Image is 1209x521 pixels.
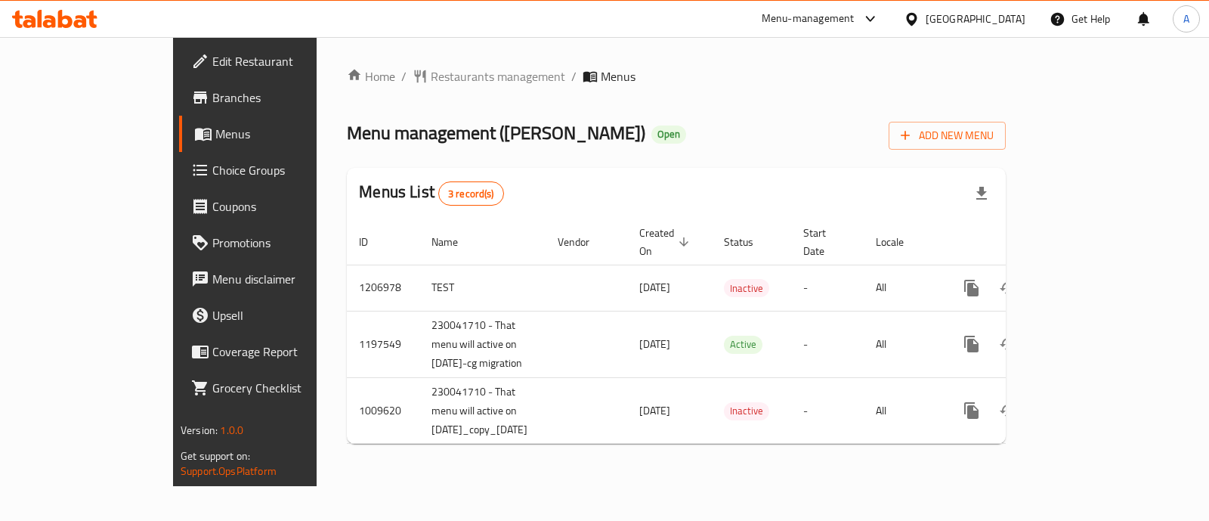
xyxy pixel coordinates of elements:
[724,279,769,297] div: Inactive
[347,116,645,150] span: Menu management ( [PERSON_NAME] )
[347,265,419,311] td: 1206978
[212,343,363,361] span: Coverage Report
[359,181,503,206] h2: Menus List
[990,392,1026,429] button: Change Status
[419,311,546,377] td: 230041710 - That menu will active on [DATE]-cg migration
[901,126,994,145] span: Add New Menu
[179,43,375,79] a: Edit Restaurant
[803,224,846,260] span: Start Date
[212,197,363,216] span: Coupons
[954,392,990,429] button: more
[864,377,942,444] td: All
[724,336,762,354] div: Active
[791,311,864,377] td: -
[179,297,375,333] a: Upsell
[212,270,363,288] span: Menu disclaimer
[359,233,388,251] span: ID
[347,219,1111,445] table: enhanced table
[639,401,670,420] span: [DATE]
[179,333,375,370] a: Coverage Report
[639,334,670,354] span: [DATE]
[347,377,419,444] td: 1009620
[558,233,609,251] span: Vendor
[639,278,670,297] span: [DATE]
[179,225,375,261] a: Promotions
[212,379,363,397] span: Grocery Checklist
[1183,11,1189,27] span: A
[889,122,1006,150] button: Add New Menu
[864,265,942,311] td: All
[639,224,694,260] span: Created On
[212,88,363,107] span: Branches
[724,336,762,353] span: Active
[990,270,1026,306] button: Change Status
[926,11,1025,27] div: [GEOGRAPHIC_DATA]
[212,234,363,252] span: Promotions
[571,67,577,85] li: /
[215,125,363,143] span: Menus
[347,311,419,377] td: 1197549
[791,265,864,311] td: -
[724,233,773,251] span: Status
[791,377,864,444] td: -
[181,461,277,481] a: Support.OpsPlatform
[762,10,855,28] div: Menu-management
[876,233,923,251] span: Locale
[179,188,375,225] a: Coupons
[179,261,375,297] a: Menu disclaimer
[419,377,546,444] td: 230041710 - That menu will active on [DATE]_copy_[DATE]
[601,67,635,85] span: Menus
[212,161,363,179] span: Choice Groups
[419,265,546,311] td: TEST
[963,175,1000,212] div: Export file
[954,270,990,306] button: more
[401,67,407,85] li: /
[212,52,363,70] span: Edit Restaurant
[439,187,503,201] span: 3 record(s)
[954,326,990,362] button: more
[413,67,565,85] a: Restaurants management
[431,233,478,251] span: Name
[990,326,1026,362] button: Change Status
[438,181,504,206] div: Total records count
[179,152,375,188] a: Choice Groups
[942,219,1111,265] th: Actions
[724,280,769,297] span: Inactive
[179,370,375,406] a: Grocery Checklist
[864,311,942,377] td: All
[179,116,375,152] a: Menus
[651,128,686,141] span: Open
[220,420,243,440] span: 1.0.0
[431,67,565,85] span: Restaurants management
[347,67,1006,85] nav: breadcrumb
[179,79,375,116] a: Branches
[181,420,218,440] span: Version:
[724,402,769,420] span: Inactive
[181,446,250,466] span: Get support on:
[212,306,363,324] span: Upsell
[651,126,686,144] div: Open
